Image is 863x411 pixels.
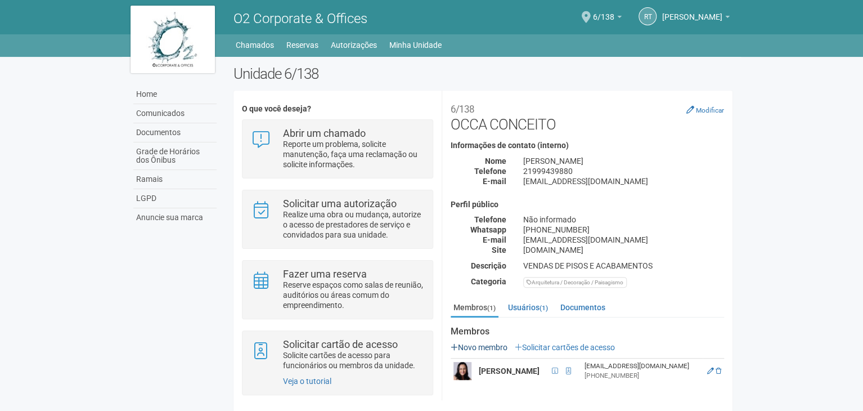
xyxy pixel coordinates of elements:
strong: Membros [451,327,724,337]
a: Ramais [133,170,217,189]
strong: Solicitar cartão de acesso [283,338,398,350]
strong: Categoria [471,277,506,286]
h4: Perfil público [451,200,724,209]
div: [EMAIL_ADDRESS][DOMAIN_NAME] [585,361,700,371]
div: Arquitetura / Decoração / Paisagismo [523,277,627,288]
a: [PERSON_NAME] [662,14,730,23]
span: O2 Corporate & Offices [233,11,367,26]
small: (1) [487,304,496,312]
a: Solicitar uma autorização Realize uma obra ou mudança, autorize o acesso de prestadores de serviç... [251,199,424,240]
a: Solicitar cartão de acesso Solicite cartões de acesso para funcionários ou membros da unidade. [251,339,424,370]
div: [PHONE_NUMBER] [585,371,700,381]
a: Reservas [286,37,318,53]
div: [EMAIL_ADDRESS][DOMAIN_NAME] [515,176,732,186]
div: 21999439880 [515,166,732,176]
a: Documentos [133,123,217,142]
a: Editar membro [707,367,714,375]
strong: Telefone [474,215,506,224]
strong: Solicitar uma autorização [283,198,397,209]
a: Excluir membro [716,367,721,375]
a: Documentos [558,299,608,316]
strong: Whatsapp [470,225,506,234]
span: 6/138 [593,2,614,21]
h2: OCCA CONCEITO [451,99,724,133]
a: Usuários(1) [505,299,551,316]
strong: E-mail [483,177,506,186]
a: Veja o tutorial [283,377,331,386]
div: [DOMAIN_NAME] [515,245,732,255]
h4: Informações de contato (interno) [451,141,724,150]
a: Abrir um chamado Reporte um problema, solicite manutenção, faça uma reclamação ou solicite inform... [251,128,424,169]
a: Membros(1) [451,299,498,318]
strong: Nome [485,157,506,166]
div: [PHONE_NUMBER] [515,225,732,235]
a: Modificar [686,105,724,114]
div: [PERSON_NAME] [515,156,732,166]
strong: Abrir um chamado [283,127,366,139]
a: Grade de Horários dos Ônibus [133,142,217,170]
h4: O que você deseja? [242,105,433,113]
div: [EMAIL_ADDRESS][DOMAIN_NAME] [515,235,732,245]
a: Home [133,85,217,104]
strong: [PERSON_NAME] [479,367,540,376]
strong: Fazer uma reserva [283,268,367,280]
a: Fazer uma reserva Reserve espaços como salas de reunião, auditórios ou áreas comum do empreendime... [251,269,424,310]
a: Anuncie sua marca [133,208,217,227]
a: RT [639,7,657,25]
p: Solicite cartões de acesso para funcionários ou membros da unidade. [283,350,424,370]
p: Reporte um problema, solicite manutenção, faça uma reclamação ou solicite informações. [283,139,424,169]
a: Comunicados [133,104,217,123]
a: Solicitar cartões de acesso [515,343,615,352]
p: Realize uma obra ou mudança, autorize o acesso de prestadores de serviço e convidados para sua un... [283,209,424,240]
img: logo.jpg [131,6,215,73]
div: Não informado [515,215,732,225]
p: Reserve espaços como salas de reunião, auditórios ou áreas comum do empreendimento. [283,280,424,310]
a: Minha Unidade [389,37,442,53]
strong: Site [492,245,506,254]
strong: Descrição [471,261,506,270]
a: Chamados [236,37,274,53]
small: (1) [540,304,548,312]
div: VENDAS DE PISOS E ACABAMENTOS [515,261,732,271]
strong: E-mail [483,235,506,244]
a: Novo membro [451,343,507,352]
strong: Telefone [474,167,506,176]
h2: Unidade 6/138 [233,65,732,82]
a: Autorizações [331,37,377,53]
img: business.png [659,200,716,257]
span: RAFAEL TAVARES DE FREITAS [662,2,722,21]
small: 6/138 [451,104,474,115]
img: user.png [453,362,471,380]
small: Modificar [696,106,724,114]
a: LGPD [133,189,217,208]
a: 6/138 [593,14,622,23]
